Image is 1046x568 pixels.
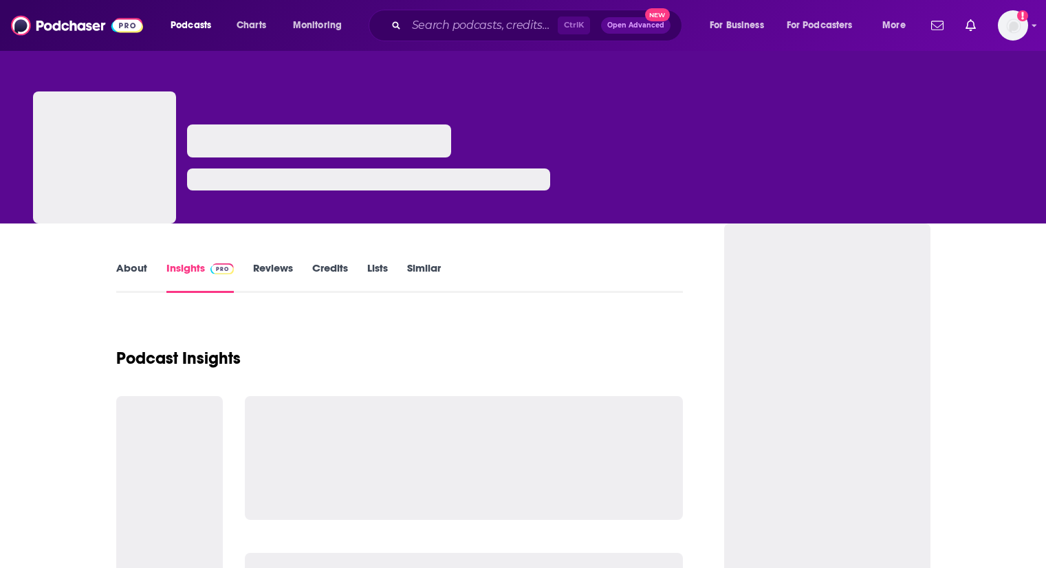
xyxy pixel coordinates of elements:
[253,261,293,293] a: Reviews
[558,17,590,34] span: Ctrl K
[645,8,670,21] span: New
[998,10,1028,41] img: User Profile
[1017,10,1028,21] svg: Add a profile image
[960,14,981,37] a: Show notifications dropdown
[293,16,342,35] span: Monitoring
[237,16,266,35] span: Charts
[882,16,906,35] span: More
[406,14,558,36] input: Search podcasts, credits, & more...
[382,10,695,41] div: Search podcasts, credits, & more...
[926,14,949,37] a: Show notifications dropdown
[166,261,235,293] a: InsightsPodchaser Pro
[787,16,853,35] span: For Podcasters
[601,17,671,34] button: Open AdvancedNew
[998,10,1028,41] button: Show profile menu
[228,14,274,36] a: Charts
[367,261,388,293] a: Lists
[11,12,143,39] img: Podchaser - Follow, Share and Rate Podcasts
[283,14,360,36] button: open menu
[210,263,235,274] img: Podchaser Pro
[700,14,781,36] button: open menu
[778,14,873,36] button: open menu
[407,261,441,293] a: Similar
[312,261,348,293] a: Credits
[171,16,211,35] span: Podcasts
[710,16,764,35] span: For Business
[873,14,923,36] button: open menu
[998,10,1028,41] span: Logged in as gabrielle.gantz
[116,348,241,369] h1: Podcast Insights
[607,22,664,29] span: Open Advanced
[116,261,147,293] a: About
[161,14,229,36] button: open menu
